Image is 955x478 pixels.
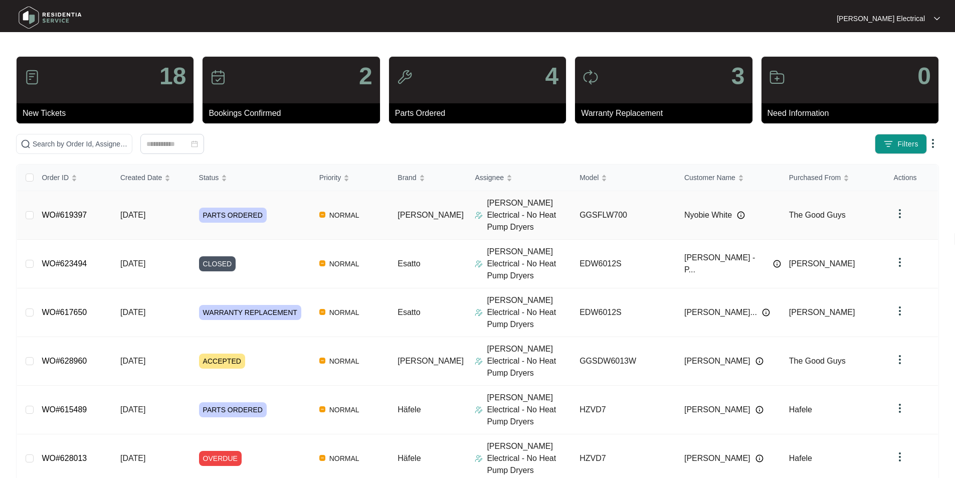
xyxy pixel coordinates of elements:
th: Actions [886,165,938,191]
span: PARTS ORDERED [199,402,267,417]
img: Vercel Logo [319,358,325,364]
span: Customer Name [684,172,735,183]
img: Assigner Icon [475,454,483,462]
span: Assignee [475,172,504,183]
p: [PERSON_NAME] Electrical - No Heat Pump Dryers [487,197,571,233]
span: Priority [319,172,341,183]
p: Parts Ordered [395,107,566,119]
p: [PERSON_NAME] Electrical - No Heat Pump Dryers [487,392,571,428]
span: [PERSON_NAME]... [684,306,757,318]
th: Order ID [34,165,112,191]
p: 18 [159,64,186,88]
span: Häfele [398,454,421,462]
img: Vercel Logo [319,212,325,218]
img: icon [769,69,785,85]
span: The Good Guys [789,357,846,365]
a: WO#628013 [42,454,87,462]
p: [PERSON_NAME] Electrical - No Heat Pump Dryers [487,246,571,282]
td: EDW6012S [571,240,676,288]
span: Nyobie White [684,209,732,221]
span: NORMAL [325,258,363,270]
button: filter iconFilters [875,134,927,154]
p: 0 [917,64,931,88]
img: dropdown arrow [894,354,906,366]
img: filter icon [883,139,893,149]
img: icon [397,69,413,85]
p: New Tickets [23,107,194,119]
span: [PERSON_NAME] [398,357,464,365]
img: icon [583,69,599,85]
span: [DATE] [120,308,145,316]
th: Priority [311,165,390,191]
p: 3 [731,64,745,88]
span: [DATE] [120,211,145,219]
span: NORMAL [325,306,363,318]
th: Assignee [467,165,571,191]
img: dropdown arrow [894,208,906,220]
span: Order ID [42,172,69,183]
span: NORMAL [325,209,363,221]
span: [PERSON_NAME] [789,308,855,316]
span: NORMAL [325,452,363,464]
a: WO#623494 [42,259,87,268]
span: [DATE] [120,357,145,365]
span: [PERSON_NAME] [684,404,750,416]
img: dropdown arrow [934,16,940,21]
span: NORMAL [325,404,363,416]
p: 4 [545,64,558,88]
span: OVERDUE [199,451,242,466]
img: Vercel Logo [319,309,325,315]
span: PARTS ORDERED [199,208,267,223]
input: Search by Order Id, Assignee Name, Customer Name, Brand and Model [33,138,128,149]
th: Created Date [112,165,191,191]
th: Customer Name [676,165,781,191]
span: WARRANTY REPLACEMENT [199,305,301,320]
img: Info icon [762,308,770,316]
p: 2 [359,64,372,88]
img: Assigner Icon [475,357,483,365]
img: Info icon [755,406,763,414]
span: [DATE] [120,454,145,462]
img: Info icon [737,211,745,219]
th: Status [191,165,311,191]
img: Assigner Icon [475,211,483,219]
img: Assigner Icon [475,406,483,414]
span: [PERSON_NAME] [789,259,855,268]
img: Vercel Logo [319,455,325,461]
span: Created Date [120,172,162,183]
span: Esatto [398,308,420,316]
img: residentia service logo [15,3,85,33]
img: Assigner Icon [475,260,483,268]
img: icon [210,69,226,85]
img: Assigner Icon [475,308,483,316]
td: GGSDW6013W [571,337,676,386]
img: Info icon [755,454,763,462]
p: Warranty Replacement [581,107,752,119]
span: Hafele [789,454,812,462]
td: GGSFLW700 [571,191,676,240]
td: HZVD7 [571,386,676,434]
p: Bookings Confirmed [209,107,379,119]
a: WO#619397 [42,211,87,219]
span: Häfele [398,405,421,414]
span: [PERSON_NAME] [398,211,464,219]
span: NORMAL [325,355,363,367]
img: icon [24,69,40,85]
span: CLOSED [199,256,236,271]
p: [PERSON_NAME] Electrical - No Heat Pump Dryers [487,343,571,379]
th: Brand [390,165,467,191]
span: Model [580,172,599,183]
th: Purchased From [781,165,886,191]
span: [DATE] [120,259,145,268]
p: Need Information [768,107,938,119]
img: dropdown arrow [894,305,906,317]
span: [PERSON_NAME] - P... [684,252,768,276]
a: WO#617650 [42,308,87,316]
th: Model [571,165,676,191]
img: Info icon [755,357,763,365]
img: dropdown arrow [894,256,906,268]
span: Hafele [789,405,812,414]
span: Filters [897,139,918,149]
img: Info icon [773,260,781,268]
p: [PERSON_NAME] Electrical - No Heat Pump Dryers [487,294,571,331]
